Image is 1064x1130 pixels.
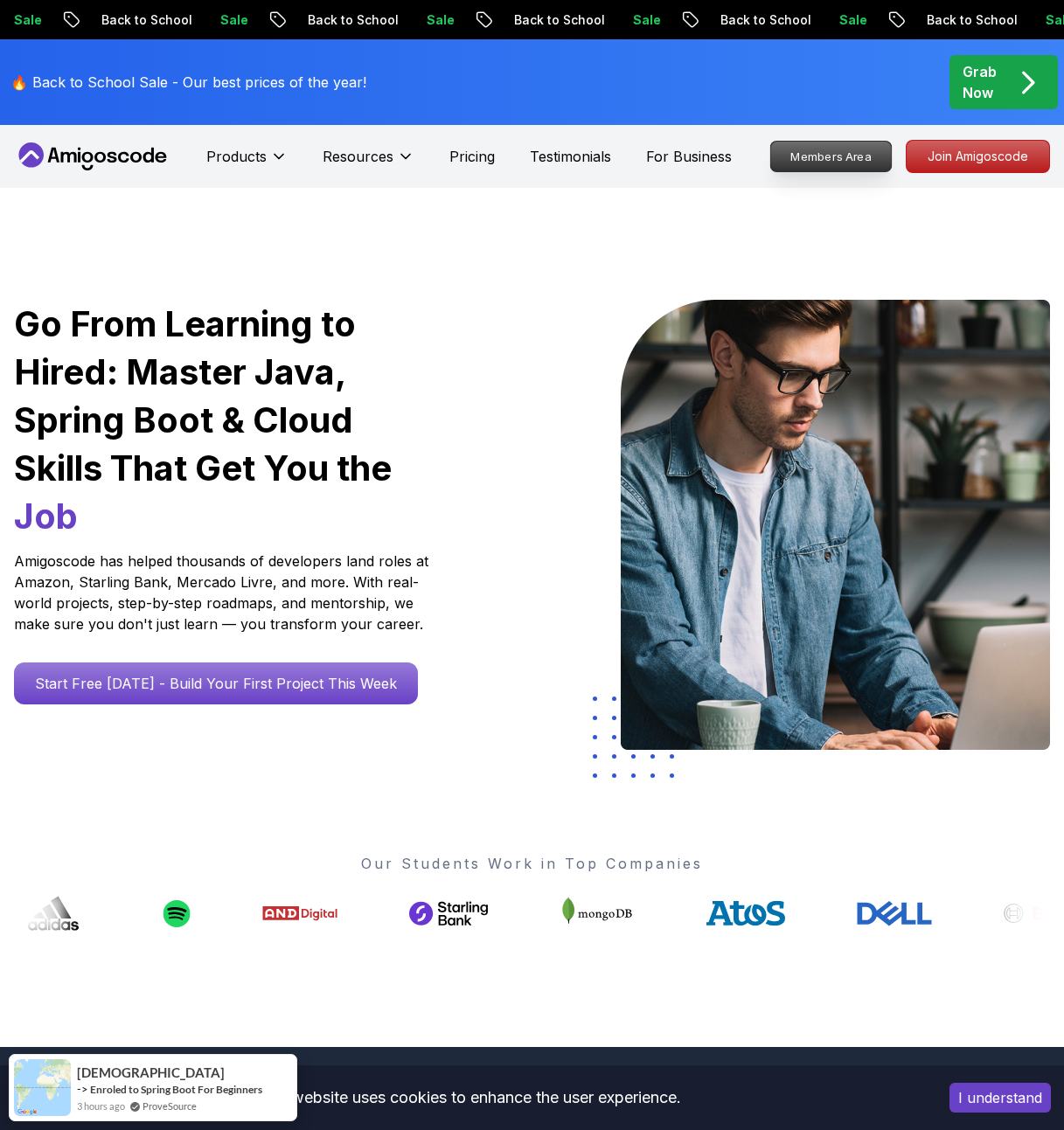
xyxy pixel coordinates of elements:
img: provesource social proof notification image [14,1059,71,1116]
a: Enroled to Spring Boot For Beginners [90,1082,262,1097]
p: Sale [618,11,674,29]
p: Our Students Work in Top Companies [14,853,1050,874]
p: Back to School [293,11,412,29]
a: For Business [646,146,732,167]
p: Resources [323,146,393,167]
button: Accept cookies [949,1083,1051,1113]
p: Join Amigoscode [907,141,1049,172]
span: -> [77,1082,88,1096]
p: Amigoscode has helped thousands of developers land roles at Amazon, Starling Bank, Mercado Livre,... [14,551,429,634]
button: Products [206,146,288,181]
p: 🔥 Back to School Sale - Our best prices of the year! [10,72,366,93]
p: Members Area [771,142,892,171]
p: Sale [412,11,468,29]
p: Back to School [499,11,618,29]
a: ProveSource [143,1099,197,1113]
p: Sale [205,11,261,29]
a: Testimonials [530,146,611,167]
a: Pricing [449,146,495,167]
p: Products [206,146,267,167]
span: [DEMOGRAPHIC_DATA] [77,1065,225,1080]
h1: Go From Learning to Hired: Master Java, Spring Boot & Cloud Skills That Get You the [14,300,429,540]
a: Members Area [770,141,893,172]
p: Grab Now [963,61,997,103]
span: 3 hours ago [77,1099,125,1113]
p: Back to School [912,11,1031,29]
p: Back to School [706,11,824,29]
a: Start Free [DATE] - Build Your First Project This Week [14,662,418,704]
p: Back to School [87,11,205,29]
button: Resources [323,146,414,181]
img: hero [621,300,1050,750]
span: Job [14,495,78,537]
div: This website uses cookies to enhance the user experience. [13,1078,923,1117]
a: Join Amigoscode [906,140,1050,173]
p: Sale [824,11,880,29]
